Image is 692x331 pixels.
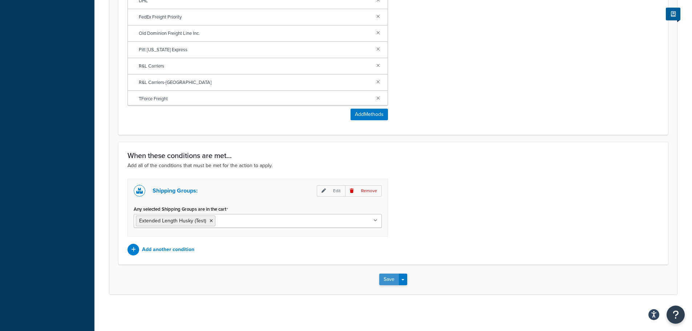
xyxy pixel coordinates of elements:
[345,185,382,197] p: Remove
[128,162,659,170] p: Add all of the conditions that must be met for the action to apply.
[666,8,680,20] button: Show Help Docs
[139,12,371,22] span: FedEx Freight Priority
[142,245,194,255] p: Add another condition
[139,94,371,104] span: TForce Freight
[317,185,345,197] p: Edit
[139,217,206,225] span: Extended Length Husky (Test)
[153,186,198,196] p: Shipping Groups:
[134,206,228,212] label: Any selected Shipping Groups are in the cart
[667,306,685,324] button: Open Resource Center
[351,109,388,120] button: AddMethods
[139,45,371,55] span: Pitt [US_STATE] Express
[128,152,659,160] h3: When these conditions are met...
[379,274,399,285] button: Save
[139,77,371,88] span: R&L Carriers-[GEOGRAPHIC_DATA]
[139,28,371,39] span: Old Dominion Freight Line Inc.
[139,61,371,71] span: R&L Carriers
